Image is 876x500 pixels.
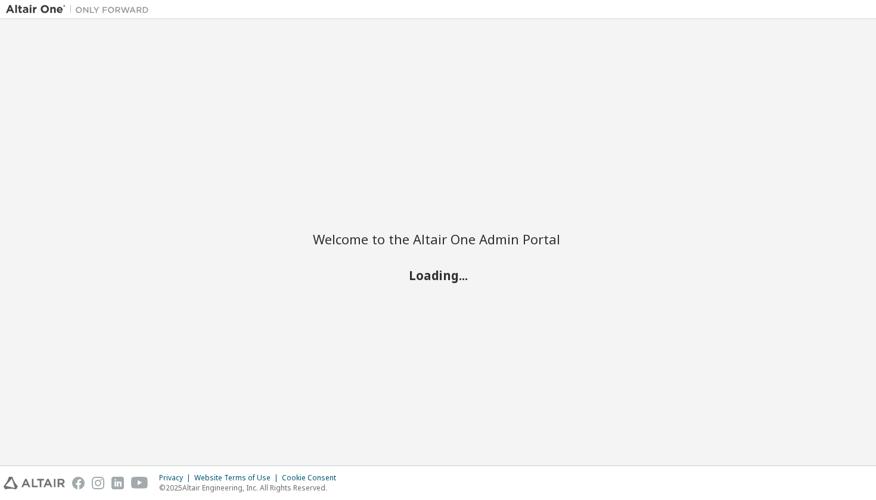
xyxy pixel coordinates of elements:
div: Privacy [159,473,194,483]
img: facebook.svg [72,477,85,489]
img: youtube.svg [131,477,148,489]
div: Website Terms of Use [194,473,282,483]
img: linkedin.svg [111,477,124,489]
img: Altair One [6,4,155,15]
h2: Welcome to the Altair One Admin Portal [313,231,563,247]
div: Cookie Consent [282,473,343,483]
img: instagram.svg [92,477,104,489]
img: altair_logo.svg [4,477,65,489]
p: © 2025 Altair Engineering, Inc. All Rights Reserved. [159,483,343,493]
h2: Loading... [313,267,563,282]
